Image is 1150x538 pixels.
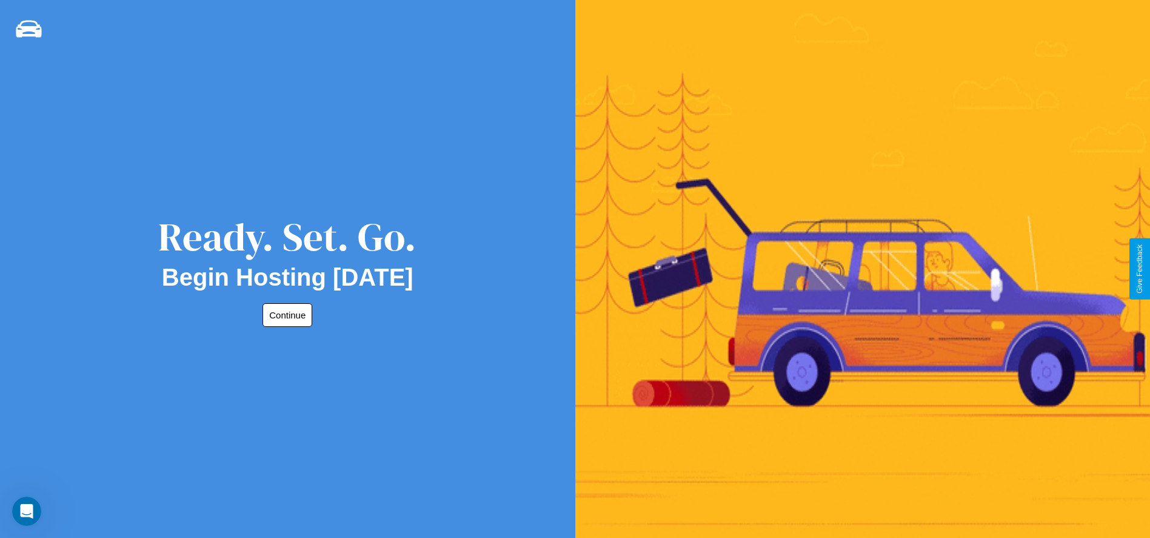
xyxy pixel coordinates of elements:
iframe: Intercom live chat [12,497,41,526]
div: Ready. Set. Go. [158,210,416,264]
div: Give Feedback [1135,244,1144,294]
h2: Begin Hosting [DATE] [162,264,413,291]
button: Continue [262,303,312,327]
